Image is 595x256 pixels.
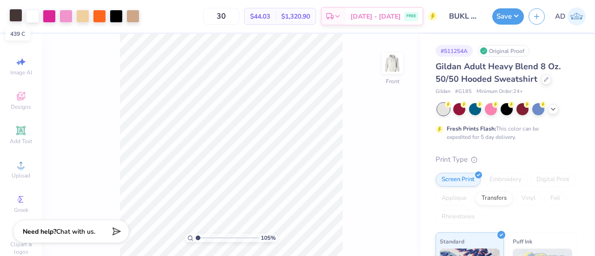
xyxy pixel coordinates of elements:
[555,11,565,22] span: AD
[442,7,488,26] input: Untitled Design
[56,227,95,236] span: Chat with us.
[555,7,586,26] a: AD
[530,173,575,187] div: Digital Print
[386,77,399,85] div: Front
[383,54,402,72] img: Front
[477,45,529,57] div: Original Proof
[436,191,473,205] div: Applique
[10,138,32,145] span: Add Text
[455,88,472,96] span: # G185
[447,125,496,132] strong: Fresh Prints Flash:
[203,8,239,25] input: – –
[350,12,401,21] span: [DATE] - [DATE]
[544,191,566,205] div: Foil
[436,61,561,85] span: Gildan Adult Heavy Blend 8 Oz. 50/50 Hooded Sweatshirt
[436,88,450,96] span: Gildan
[250,12,270,21] span: $44.03
[568,7,586,26] img: Ava Dee
[440,236,464,246] span: Standard
[281,12,310,21] span: $1,320.90
[436,210,481,224] div: Rhinestones
[513,236,532,246] span: Puff Ink
[11,103,31,111] span: Designs
[483,173,528,187] div: Embroidery
[476,88,523,96] span: Minimum Order: 24 +
[476,191,513,205] div: Transfers
[406,13,416,20] span: FREE
[447,125,561,141] div: This color can be expedited for 5 day delivery.
[14,206,28,214] span: Greek
[5,27,30,40] div: 439 C
[261,234,276,242] span: 105 %
[5,241,37,256] span: Clipart & logos
[516,191,542,205] div: Vinyl
[436,45,473,57] div: # 511254A
[12,172,30,179] span: Upload
[23,227,56,236] strong: Need help?
[436,154,576,165] div: Print Type
[436,173,481,187] div: Screen Print
[10,69,32,76] span: Image AI
[492,8,524,25] button: Save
